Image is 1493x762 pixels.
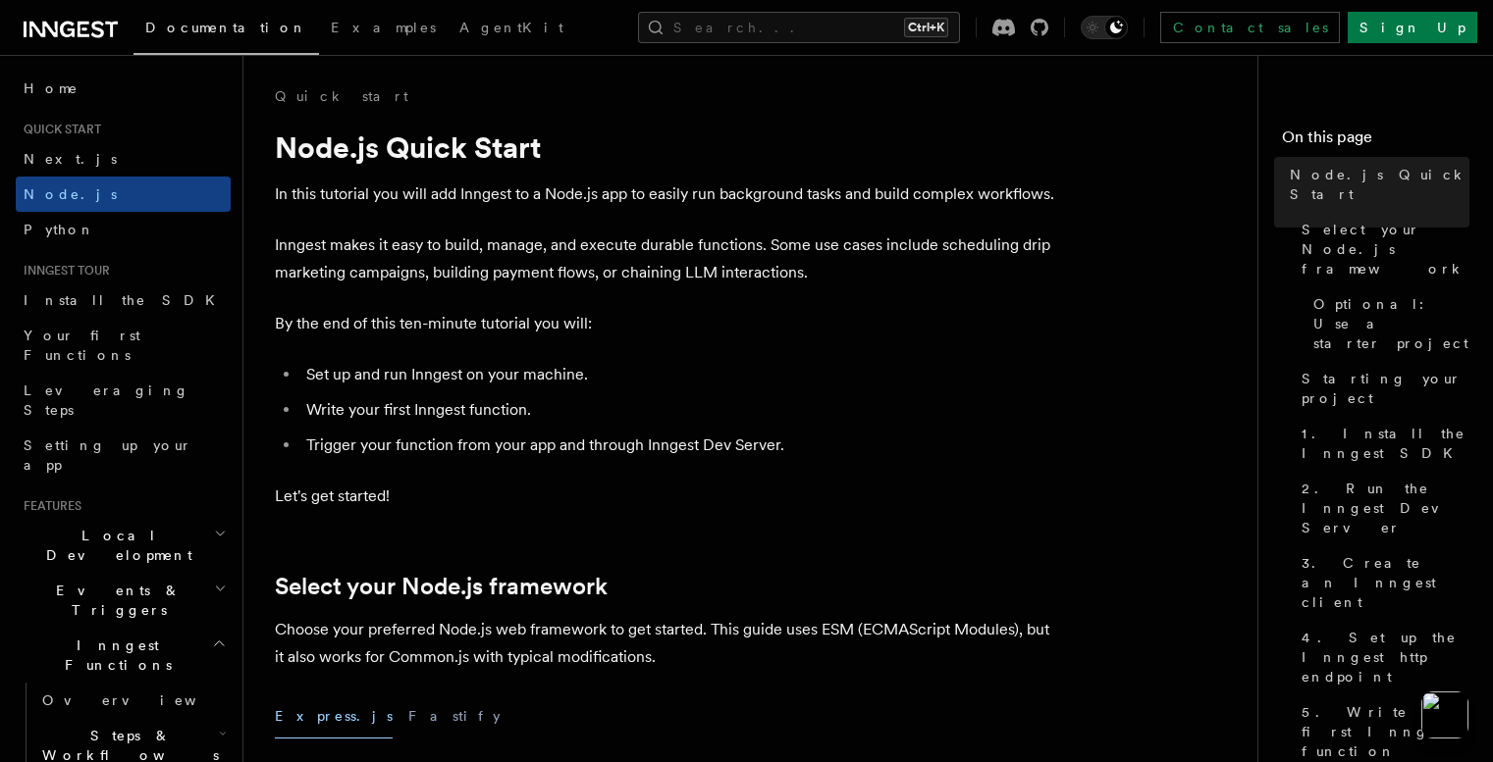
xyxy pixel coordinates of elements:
a: Starting your project [1294,361,1469,416]
span: Features [16,498,81,514]
span: Local Development [16,526,214,565]
span: Node.js [24,186,117,202]
span: 4. Set up the Inngest http endpoint [1302,628,1469,686]
a: Sign Up [1348,12,1477,43]
span: Node.js Quick Start [1290,165,1469,204]
p: In this tutorial you will add Inngest to a Node.js app to easily run background tasks and build c... [275,180,1060,208]
button: Inngest Functions [16,628,231,683]
button: Toggle dark mode [1081,16,1128,39]
span: Quick start [16,122,101,137]
span: Home [24,78,79,98]
span: Leveraging Steps [24,382,189,418]
span: Python [24,222,95,237]
p: Let's get started! [275,483,1060,510]
button: Search...Ctrl+K [638,12,960,43]
a: 4. Set up the Inngest http endpoint [1294,620,1469,694]
button: Fastify [408,694,501,738]
a: Contact sales [1160,12,1340,43]
a: 1. Install the Inngest SDK [1294,416,1469,471]
span: Events & Triggers [16,581,214,620]
a: 3. Create an Inngest client [1294,545,1469,620]
span: Install the SDK [24,292,227,308]
h1: Node.js Quick Start [275,129,1060,165]
span: 1. Install the Inngest SDK [1302,424,1469,463]
a: Node.js Quick Start [1282,157,1469,212]
a: Home [16,71,231,106]
p: By the end of this ten-minute tutorial you will: [275,310,1060,337]
button: Local Development [16,518,231,573]
a: Overview [34,683,231,718]
p: Choose your preferred Node.js web framework to get started. This guide uses ESM (ECMAScript Modul... [275,616,1060,671]
span: Inngest tour [16,263,110,279]
li: Set up and run Inngest on your machine. [300,361,1060,388]
span: Starting your project [1302,369,1469,408]
a: Your first Functions [16,318,231,373]
a: Setting up your app [16,428,231,483]
span: Documentation [145,20,307,35]
a: Optional: Use a starter project [1306,286,1469,361]
span: Inngest Functions [16,635,212,675]
a: Documentation [133,6,319,55]
a: Next.js [16,141,231,177]
a: Node.js [16,177,231,212]
button: Express.js [275,694,393,738]
p: Inngest makes it easy to build, manage, and execute durable functions. Some use cases include sch... [275,231,1060,286]
kbd: Ctrl+K [904,18,948,37]
a: Python [16,212,231,247]
a: Leveraging Steps [16,373,231,428]
a: Select your Node.js framework [1294,212,1469,286]
span: Select your Node.js framework [1302,220,1469,279]
span: Overview [42,692,244,708]
span: Next.js [24,151,117,167]
span: 2. Run the Inngest Dev Server [1302,479,1469,537]
a: Examples [319,6,448,53]
a: Install the SDK [16,282,231,318]
a: Select your Node.js framework [275,573,608,600]
a: AgentKit [448,6,575,53]
span: AgentKit [459,20,563,35]
span: Optional: Use a starter project [1313,294,1469,353]
li: Trigger your function from your app and through Inngest Dev Server. [300,432,1060,459]
span: Examples [331,20,436,35]
span: Setting up your app [24,437,192,473]
span: Your first Functions [24,328,140,363]
a: Quick start [275,86,408,106]
h4: On this page [1282,126,1469,157]
button: Events & Triggers [16,573,231,628]
a: 2. Run the Inngest Dev Server [1294,471,1469,545]
span: 3. Create an Inngest client [1302,553,1469,612]
span: 5. Write your first Inngest function [1302,702,1469,761]
li: Write your first Inngest function. [300,396,1060,424]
